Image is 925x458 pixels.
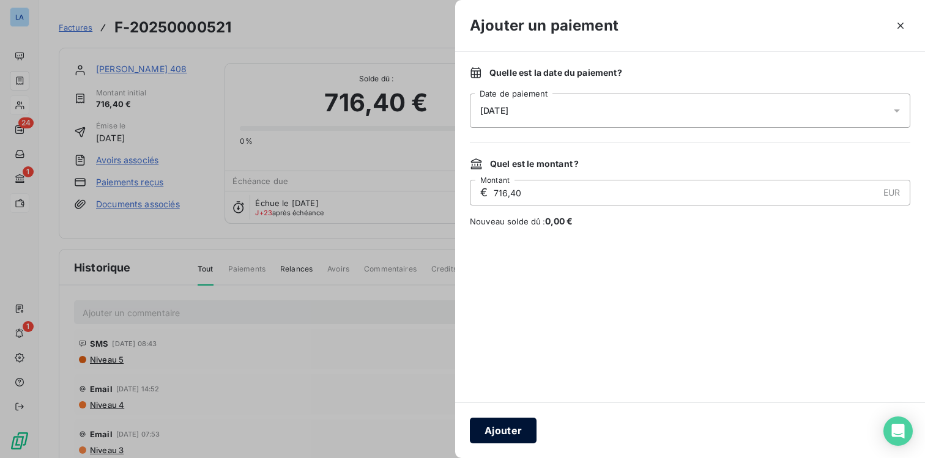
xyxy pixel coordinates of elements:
span: Quel est le montant ? [490,158,579,170]
div: Open Intercom Messenger [883,416,913,446]
h3: Ajouter un paiement [470,15,619,37]
span: Quelle est la date du paiement ? [489,67,622,79]
button: Ajouter [470,418,537,443]
span: [DATE] [480,106,508,116]
span: 0,00 € [545,216,573,226]
span: Nouveau solde dû : [470,215,910,227]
